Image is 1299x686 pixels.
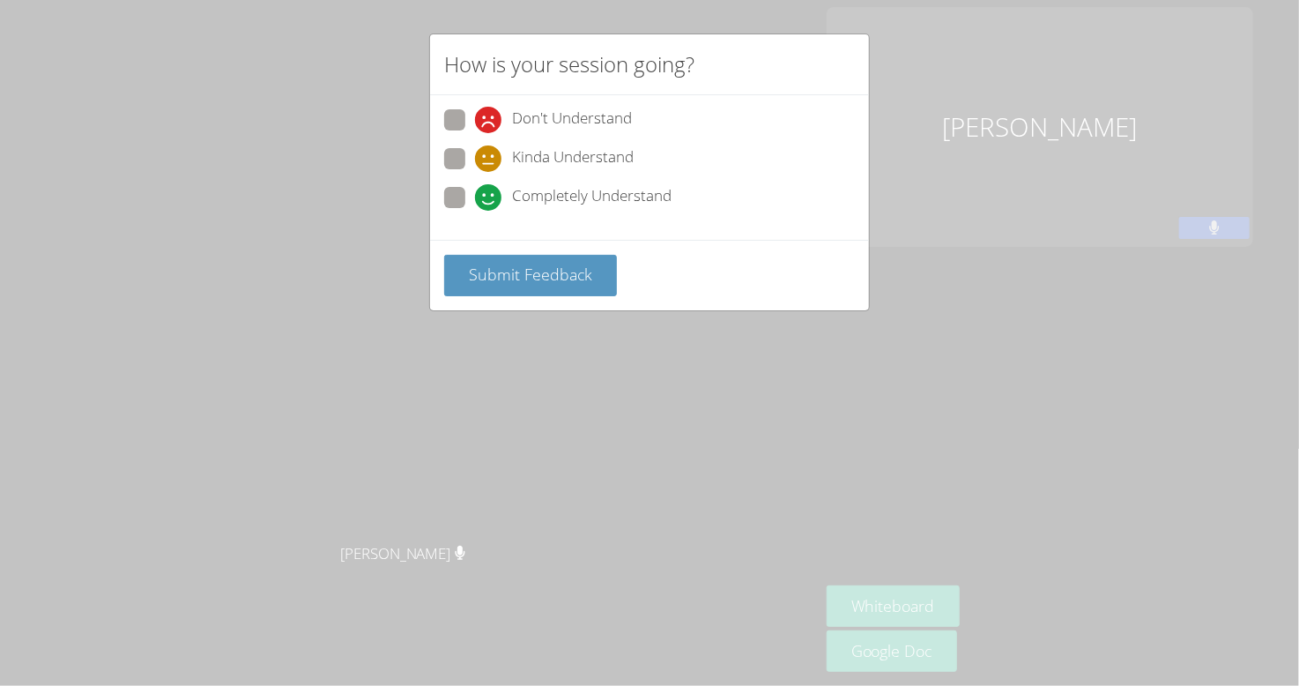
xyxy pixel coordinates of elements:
h2: How is your session going? [444,48,694,80]
span: Completely Understand [512,184,672,211]
button: Submit Feedback [444,255,617,296]
span: Submit Feedback [469,264,592,285]
span: Don't Understand [512,107,632,133]
span: Kinda Understand [512,145,634,172]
